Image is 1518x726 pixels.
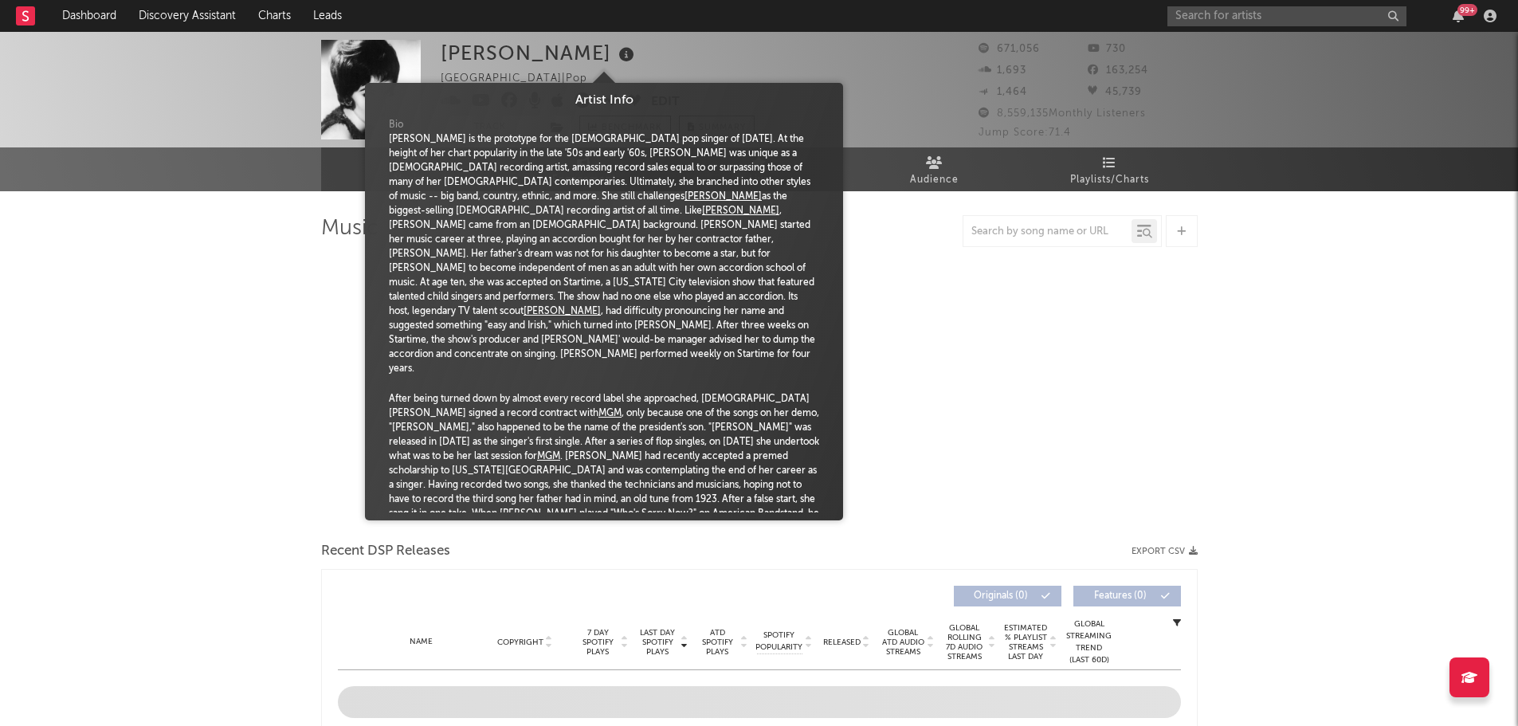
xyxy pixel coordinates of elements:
[1022,147,1198,191] a: Playlists/Charts
[979,65,1026,76] span: 1,693
[979,87,1027,97] span: 1,464
[497,638,543,647] span: Copyright
[321,542,450,561] span: Recent DSP Releases
[389,132,819,376] div: [PERSON_NAME] is the prototype for the [DEMOGRAPHIC_DATA] pop singer of [DATE]. At the height of ...
[910,171,959,190] span: Audience
[696,628,739,657] span: ATD Spotify Plays
[1070,171,1149,190] span: Playlists/Charts
[389,392,819,550] div: After being turned down by almost every record label she approached, [DEMOGRAPHIC_DATA] [PERSON_N...
[1004,623,1048,661] span: Estimated % Playlist Streams Last Day
[964,591,1037,601] span: Originals ( 0 )
[1084,591,1157,601] span: Features ( 0 )
[637,628,679,657] span: Last Day Spotify Plays
[1457,4,1477,16] div: 99 +
[577,628,619,657] span: 7 Day Spotify Plays
[441,40,638,66] div: [PERSON_NAME]
[1132,547,1198,556] button: Export CSV
[524,307,601,316] a: [PERSON_NAME]
[823,638,861,647] span: Released
[370,636,474,648] div: Name
[1088,65,1148,76] span: 163,254
[979,128,1071,138] span: Jump Score: 71.4
[755,630,802,653] span: Spotify Popularity
[1453,10,1464,22] button: 99+
[963,226,1132,238] input: Search by song name or URL
[881,628,925,657] span: Global ATD Audio Streams
[847,147,1022,191] a: Audience
[1073,586,1181,606] button: Features(0)
[389,118,403,132] span: Bio
[598,409,622,418] a: MGM
[943,623,987,661] span: Global Rolling 7D Audio Streams
[979,108,1146,119] span: 8,559,135 Monthly Listeners
[702,206,779,216] a: [PERSON_NAME]
[684,192,762,202] a: [PERSON_NAME]
[979,44,1040,54] span: 671,056
[441,69,606,88] div: [GEOGRAPHIC_DATA] | Pop
[537,452,560,461] a: MGM
[1167,6,1406,26] input: Search for artists
[1065,618,1113,666] div: Global Streaming Trend (Last 60D)
[1088,44,1126,54] span: 730
[1088,87,1142,97] span: 45,739
[377,91,831,110] div: Artist Info
[321,147,496,191] a: Music
[954,586,1061,606] button: Originals(0)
